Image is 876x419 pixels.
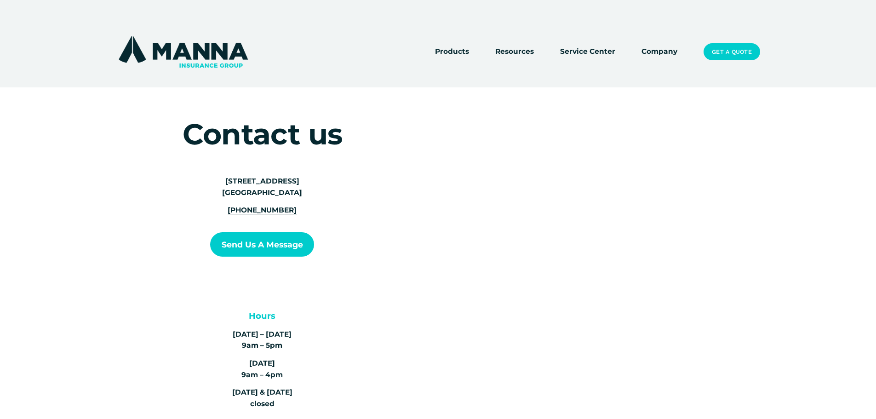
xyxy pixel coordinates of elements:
span: Products [435,46,469,57]
span: Resources [495,46,534,57]
a: Get a Quote [704,43,760,61]
p: [DATE] – [DATE] 9am – 5pm [197,329,327,351]
a: [PHONE_NUMBER] [228,206,297,214]
a: folder dropdown [435,46,469,58]
a: Company [641,46,677,58]
p: [DATE] & [DATE] closed [197,387,327,409]
h1: Contact us [143,119,381,149]
p: [STREET_ADDRESS] [GEOGRAPHIC_DATA] [197,176,327,198]
img: Manna Insurance Group [116,34,250,70]
a: folder dropdown [495,46,534,58]
p: [DATE] 9am – 4pm [197,358,327,380]
strong: Hours [249,310,275,321]
button: Send us a Message [210,232,314,257]
a: Service Center [560,46,615,58]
